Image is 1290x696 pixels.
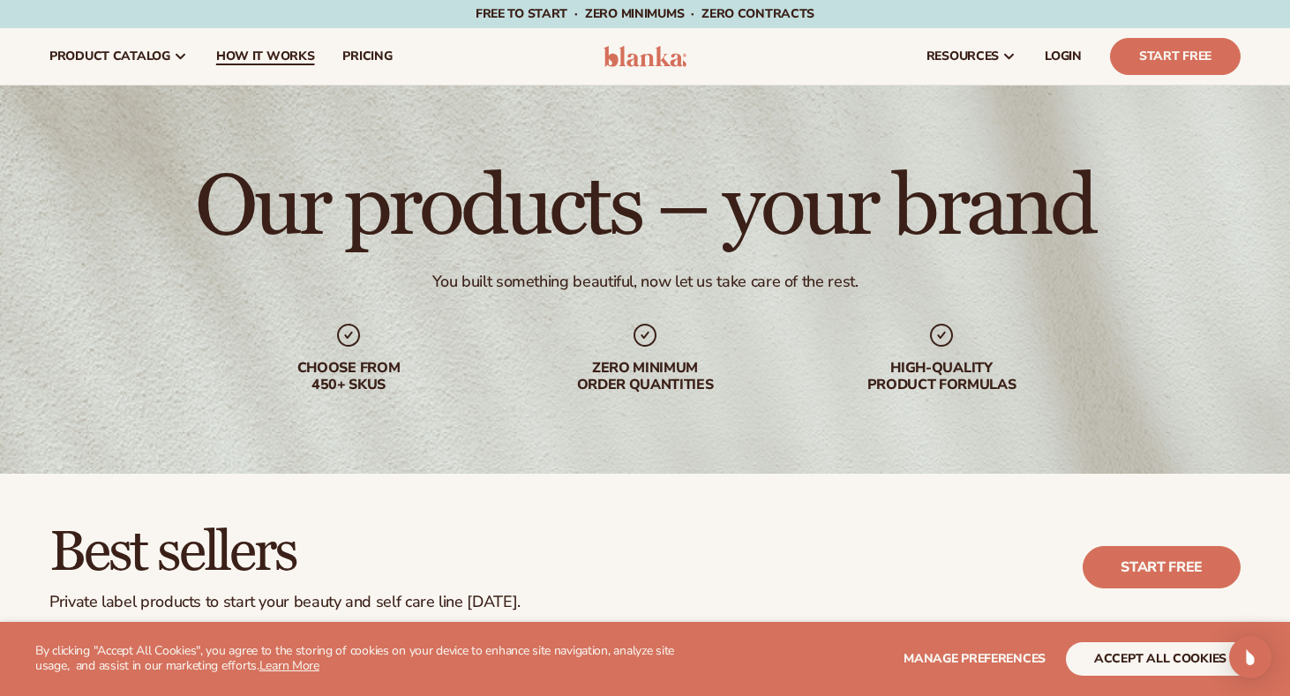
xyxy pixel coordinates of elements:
[476,5,814,22] span: Free to start · ZERO minimums · ZERO contracts
[342,49,392,64] span: pricing
[904,650,1046,667] span: Manage preferences
[49,523,521,582] h2: Best sellers
[904,642,1046,676] button: Manage preferences
[1083,546,1241,588] a: Start free
[829,360,1054,393] div: High-quality product formulas
[328,28,406,85] a: pricing
[35,644,682,674] p: By clicking "Accept All Cookies", you agree to the storing of cookies on your device to enhance s...
[202,28,329,85] a: How It Works
[1045,49,1082,64] span: LOGIN
[1229,636,1271,678] div: Open Intercom Messenger
[532,360,758,393] div: Zero minimum order quantities
[216,49,315,64] span: How It Works
[1110,38,1241,75] a: Start Free
[49,593,521,612] div: Private label products to start your beauty and self care line [DATE].
[926,49,999,64] span: resources
[195,166,1094,251] h1: Our products – your brand
[236,360,461,393] div: Choose from 450+ Skus
[604,46,687,67] img: logo
[49,49,170,64] span: product catalog
[1031,28,1096,85] a: LOGIN
[1066,642,1255,676] button: accept all cookies
[259,657,319,674] a: Learn More
[912,28,1031,85] a: resources
[35,28,202,85] a: product catalog
[432,272,859,292] div: You built something beautiful, now let us take care of the rest.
